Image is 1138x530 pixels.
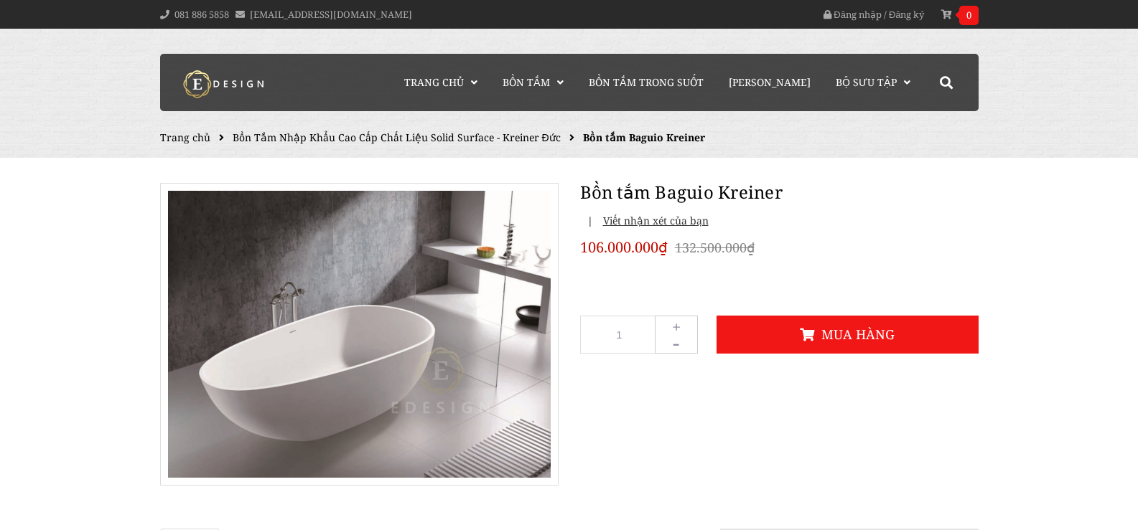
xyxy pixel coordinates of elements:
[587,214,593,227] span: |
[959,6,979,25] span: 0
[729,75,811,89] span: [PERSON_NAME]
[884,8,887,21] span: /
[492,54,574,111] a: Bồn Tắm
[583,131,705,144] span: Bồn tắm Baguio Kreiner
[233,131,561,144] a: Bồn Tắm Nhập Khẩu Cao Cấp Chất Liệu Solid Surface - Kreiner Đức
[655,316,698,336] button: +
[675,239,755,256] del: 132.500.000₫
[580,237,668,258] span: 106.000.000₫
[596,214,709,227] span: Viết nhận xét của bạn
[171,70,279,98] img: logo Kreiner Germany - Edesign Interior
[655,333,698,354] button: -
[589,75,704,89] span: Bồn Tắm Trong Suốt
[250,8,412,21] a: [EMAIL_ADDRESS][DOMAIN_NAME]
[718,54,821,111] a: [PERSON_NAME]
[836,75,897,89] span: Bộ Sưu Tập
[580,179,979,205] h1: Bồn tắm Baguio Kreiner
[404,75,464,89] span: Trang chủ
[503,75,550,89] span: Bồn Tắm
[717,316,979,354] button: Mua hàng
[174,8,229,21] a: 081 886 5858
[393,54,488,111] a: Trang chủ
[160,131,210,144] a: Trang chủ
[578,54,714,111] a: Bồn Tắm Trong Suốt
[825,54,921,111] a: Bộ Sưu Tập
